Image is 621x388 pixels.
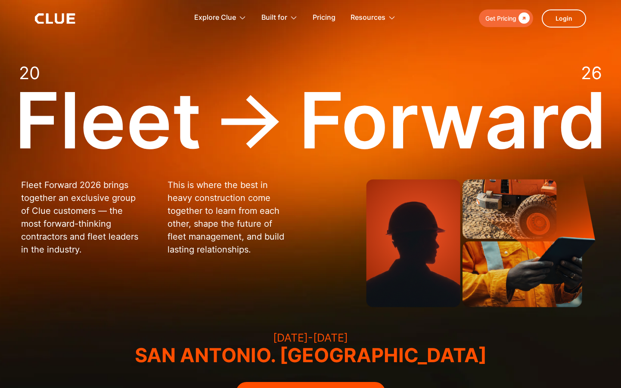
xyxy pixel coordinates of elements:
p: This is where the best in heavy construction come together to learn from each other, shape the fu... [168,179,288,256]
div: Explore Clue [194,4,236,31]
div: Resources [351,4,385,31]
a: Pricing [313,4,335,31]
div: 26 [581,65,602,82]
h3: [DATE]-[DATE] [135,333,487,343]
div: Fleet [15,82,202,159]
div: Resources [351,4,396,31]
div: Get Pricing [485,13,516,24]
div:  [516,13,530,24]
div: Built for [261,4,287,31]
div: 20 [19,65,40,82]
h3: SAN ANTONIO. [GEOGRAPHIC_DATA] [135,345,487,365]
a: Get Pricing [479,9,533,27]
div: Forward [299,82,606,159]
div: Explore Clue [194,4,246,31]
p: Fleet Forward 2026 brings together an exclusive group of Clue customers — the most forward-thinki... [21,179,142,256]
div: Built for [261,4,298,31]
a: Login [542,9,586,28]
